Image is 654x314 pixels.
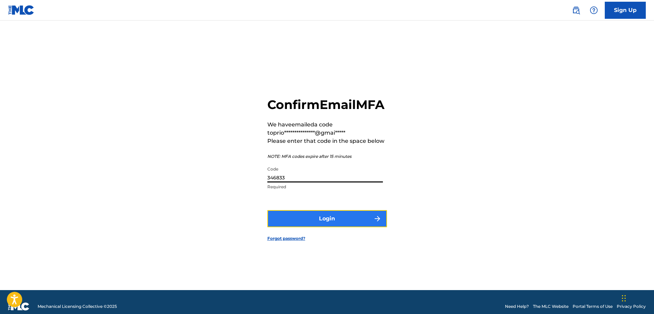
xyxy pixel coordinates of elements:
[622,288,626,309] div: Drag
[590,6,598,14] img: help
[587,3,601,17] div: Help
[267,235,305,242] a: Forgot password?
[569,3,583,17] a: Public Search
[267,97,387,112] h2: Confirm Email MFA
[8,5,35,15] img: MLC Logo
[267,210,387,227] button: Login
[373,215,382,223] img: f7272a7cc735f4ea7f67.svg
[533,303,569,310] a: The MLC Website
[572,6,580,14] img: search
[38,303,117,310] span: Mechanical Licensing Collective © 2025
[8,302,29,311] img: logo
[573,303,613,310] a: Portal Terms of Use
[620,281,654,314] iframe: Chat Widget
[267,153,387,160] p: NOTE: MFA codes expire after 15 minutes
[267,137,387,145] p: Please enter that code in the space below
[505,303,529,310] a: Need Help?
[267,184,383,190] p: Required
[605,2,646,19] a: Sign Up
[617,303,646,310] a: Privacy Policy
